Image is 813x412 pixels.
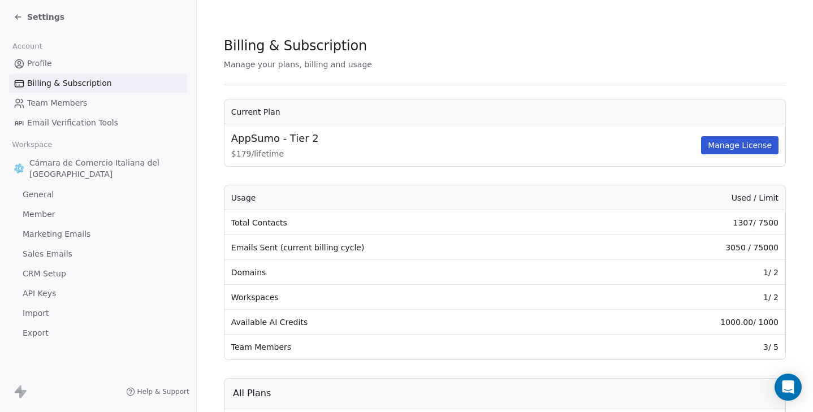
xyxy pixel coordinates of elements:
[224,335,602,359] td: Team Members
[9,185,187,204] a: General
[233,387,271,400] span: All Plans
[9,114,187,132] a: Email Verification Tools
[27,117,118,129] span: Email Verification Tools
[23,307,49,319] span: Import
[602,335,785,359] td: 3 / 5
[602,185,785,210] th: Used / Limit
[7,136,57,153] span: Workspace
[14,11,64,23] a: Settings
[27,77,112,89] span: Billing & Subscription
[9,94,187,112] a: Team Members
[701,136,779,154] button: Manage License
[7,38,47,55] span: Account
[23,327,49,339] span: Export
[9,225,187,244] a: Marketing Emails
[23,268,66,280] span: CRM Setup
[9,304,187,323] a: Import
[23,189,54,201] span: General
[27,11,64,23] span: Settings
[224,185,602,210] th: Usage
[29,157,183,180] span: Cámara de Comercio Italiana del [GEOGRAPHIC_DATA]
[602,285,785,310] td: 1 / 2
[9,284,187,303] a: API Keys
[23,228,90,240] span: Marketing Emails
[224,210,602,235] td: Total Contacts
[224,235,602,260] td: Emails Sent (current billing cycle)
[9,264,187,283] a: CRM Setup
[224,60,372,69] span: Manage your plans, billing and usage
[9,245,187,263] a: Sales Emails
[23,288,56,300] span: API Keys
[231,148,699,159] span: $ 179 / lifetime
[224,285,602,310] td: Workspaces
[126,387,189,396] a: Help & Support
[602,260,785,285] td: 1 / 2
[602,235,785,260] td: 3050 / 75000
[224,37,367,54] span: Billing & Subscription
[224,310,602,335] td: Available AI Credits
[9,205,187,224] a: Member
[23,209,55,220] span: Member
[224,99,785,124] th: Current Plan
[9,54,187,73] a: Profile
[602,210,785,235] td: 1307 / 7500
[775,374,802,401] div: Open Intercom Messenger
[602,310,785,335] td: 1000.00 / 1000
[9,74,187,93] a: Billing & Subscription
[224,260,602,285] td: Domains
[27,58,52,70] span: Profile
[23,248,72,260] span: Sales Emails
[137,387,189,396] span: Help & Support
[231,131,319,146] span: AppSumo - Tier 2
[27,97,87,109] span: Team Members
[14,163,25,174] img: WhatsApp%20Image%202021-08-27%20at%2009.37.39.png
[9,324,187,342] a: Export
